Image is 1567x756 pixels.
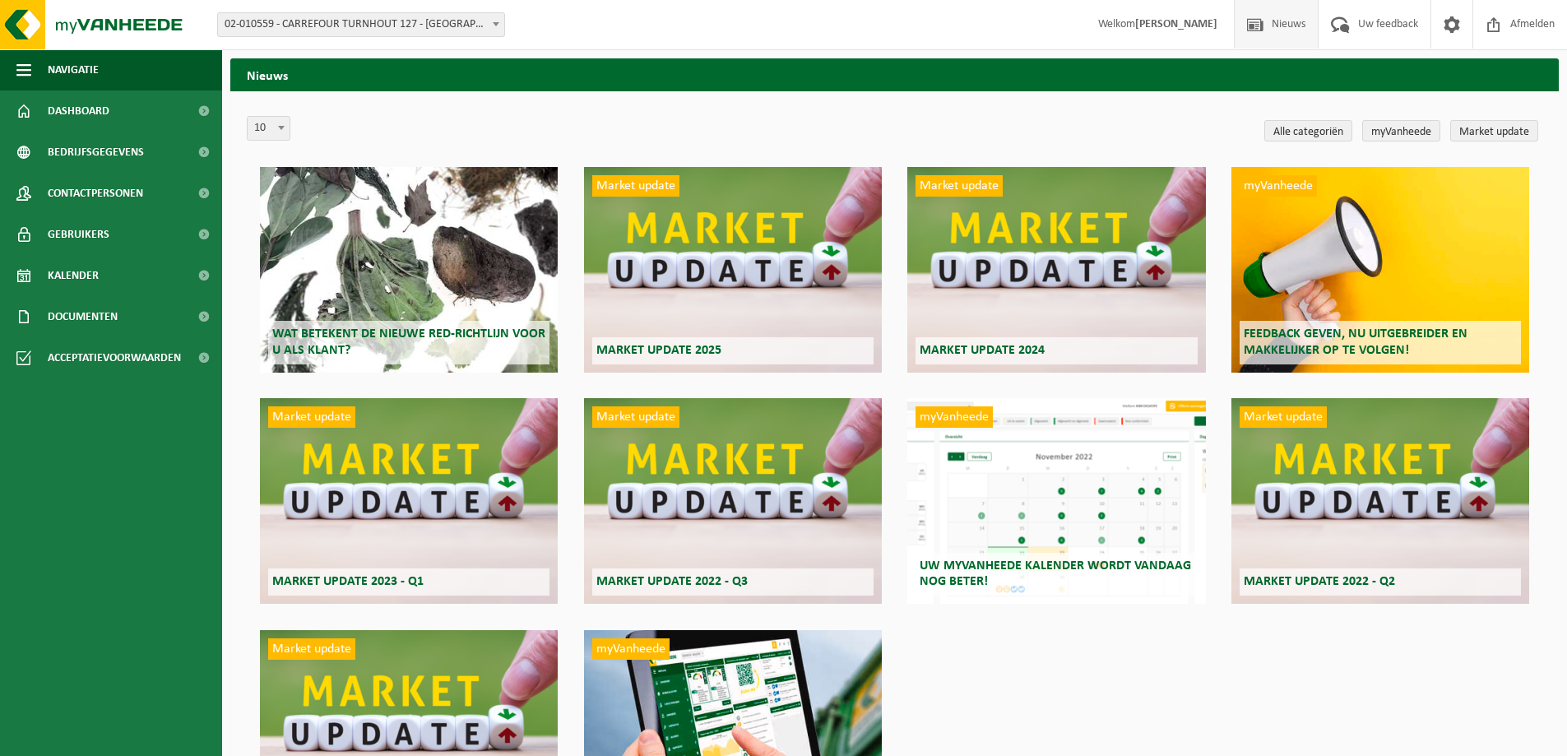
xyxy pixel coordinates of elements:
[247,116,290,141] span: 10
[272,327,545,356] span: Wat betekent de nieuwe RED-richtlijn voor u als klant?
[916,406,993,428] span: myVanheede
[584,398,882,604] a: Market update Market update 2022 - Q3
[48,337,181,378] span: Acceptatievoorwaarden
[272,575,424,588] span: Market update 2023 - Q1
[1240,406,1327,428] span: Market update
[268,406,355,428] span: Market update
[592,175,679,197] span: Market update
[1244,575,1395,588] span: Market update 2022 - Q2
[907,398,1205,604] a: myVanheede Uw myVanheede kalender wordt vandaag nog beter!
[48,90,109,132] span: Dashboard
[48,49,99,90] span: Navigatie
[48,296,118,337] span: Documenten
[260,167,558,373] a: Wat betekent de nieuwe RED-richtlijn voor u als klant?
[48,173,143,214] span: Contactpersonen
[592,638,670,660] span: myVanheede
[218,13,504,36] span: 02-010559 - CARREFOUR TURNHOUT 127 - TURNHOUT
[1231,167,1529,373] a: myVanheede Feedback geven, nu uitgebreider en makkelijker op te volgen!
[596,344,721,357] span: Market update 2025
[1362,120,1440,141] a: myVanheede
[1135,18,1217,30] strong: [PERSON_NAME]
[920,344,1045,357] span: Market update 2024
[592,406,679,428] span: Market update
[920,559,1191,588] span: Uw myVanheede kalender wordt vandaag nog beter!
[1231,398,1529,604] a: Market update Market update 2022 - Q2
[268,638,355,660] span: Market update
[596,575,748,588] span: Market update 2022 - Q3
[48,214,109,255] span: Gebruikers
[217,12,505,37] span: 02-010559 - CARREFOUR TURNHOUT 127 - TURNHOUT
[48,255,99,296] span: Kalender
[907,167,1205,373] a: Market update Market update 2024
[1244,327,1467,356] span: Feedback geven, nu uitgebreider en makkelijker op te volgen!
[230,58,1559,90] h2: Nieuws
[248,117,290,140] span: 10
[1240,175,1317,197] span: myVanheede
[1450,120,1538,141] a: Market update
[260,398,558,604] a: Market update Market update 2023 - Q1
[584,167,882,373] a: Market update Market update 2025
[48,132,144,173] span: Bedrijfsgegevens
[1264,120,1352,141] a: Alle categoriën
[916,175,1003,197] span: Market update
